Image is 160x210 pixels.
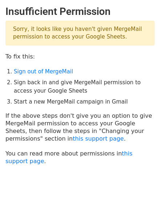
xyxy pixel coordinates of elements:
li: Sign back in and give MergeMail permission to access your Google Sheets [14,78,155,95]
p: You can read more about permissions in . [5,150,155,165]
p: To fix this: [5,53,155,60]
p: If the above steps don't give you an option to give MergeMail permission to access your Google Sh... [5,112,155,142]
a: this support page [5,150,132,165]
a: this support page [73,135,124,142]
li: Start a new MergeMail campaign in Gmail [14,98,155,106]
p: Sorry, it looks like you haven't given MergeMail permission to access your Google Sheets. [5,21,155,45]
a: Sign out of MergeMail [14,68,73,75]
h2: Insufficient Permission [5,5,155,18]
